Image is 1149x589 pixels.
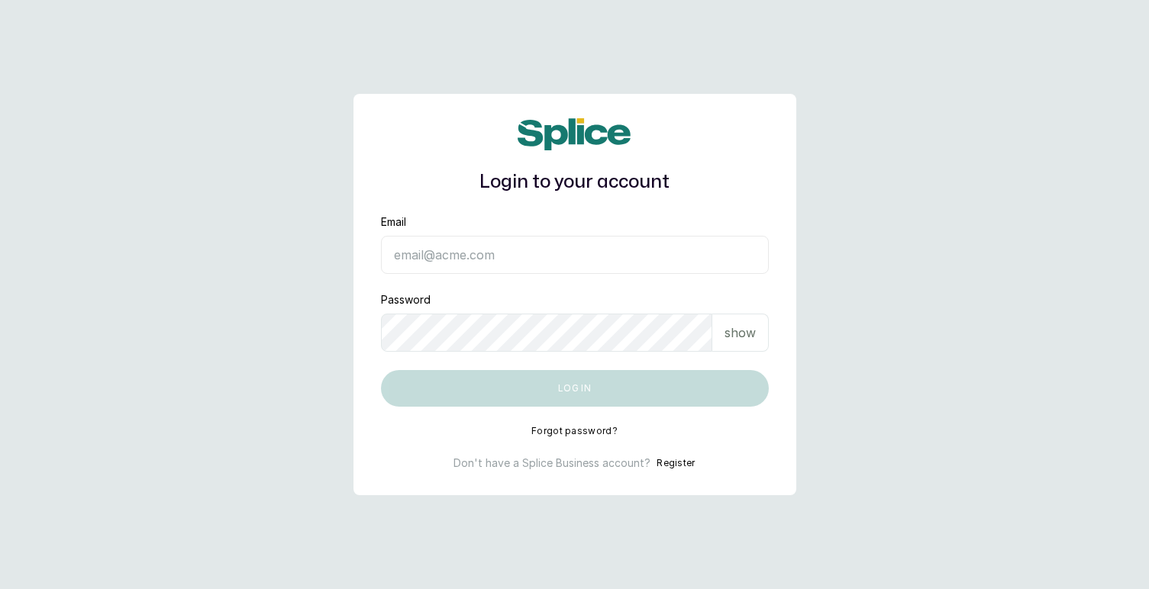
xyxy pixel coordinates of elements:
[381,236,769,274] input: email@acme.com
[725,323,756,342] p: show
[453,455,650,471] p: Don't have a Splice Business account?
[531,425,618,437] button: Forgot password?
[381,370,769,407] button: Log in
[657,455,695,471] button: Register
[381,292,431,307] label: Password
[381,169,769,196] h1: Login to your account
[381,214,406,230] label: Email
